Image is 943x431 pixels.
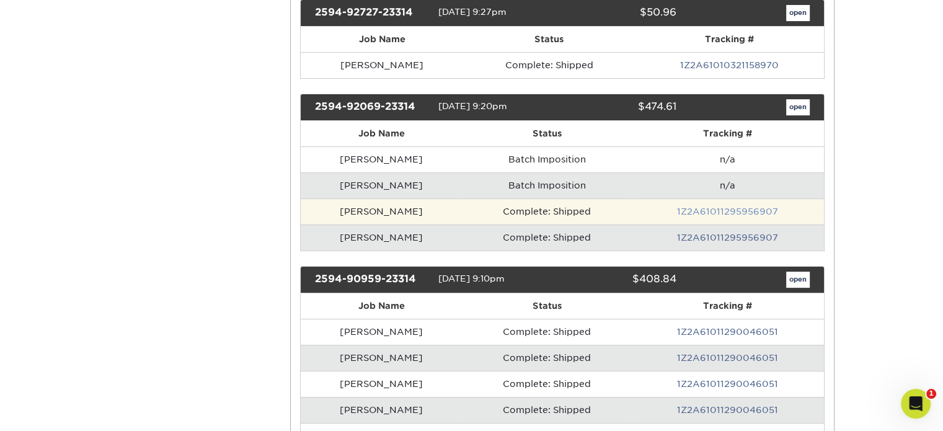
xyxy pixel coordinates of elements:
th: Tracking # [632,121,823,146]
td: Complete: Shipped [463,52,634,78]
a: 1Z2A61011295956907 [677,207,778,216]
span: [DATE] 9:10pm [438,273,505,283]
td: [PERSON_NAME] [301,146,462,172]
th: Job Name [301,27,463,52]
iframe: Intercom live chat [901,389,931,419]
div: $50.96 [553,5,686,21]
td: [PERSON_NAME] [301,371,462,397]
a: 1Z2A61011290046051 [677,379,778,389]
td: Batch Imposition [462,146,632,172]
a: open [786,99,810,115]
td: [PERSON_NAME] [301,52,463,78]
td: Complete: Shipped [462,397,632,423]
td: Complete: Shipped [462,345,632,371]
div: $474.61 [553,99,686,115]
div: 2594-92727-23314 [306,5,438,21]
td: [PERSON_NAME] [301,345,462,371]
td: Complete: Shipped [462,371,632,397]
span: [DATE] 9:20pm [438,101,507,111]
td: [PERSON_NAME] [301,198,462,224]
th: Tracking # [634,27,823,52]
span: [DATE] 9:27pm [438,7,507,17]
a: open [786,272,810,288]
a: 1Z2A61010321158970 [680,60,778,70]
td: [PERSON_NAME] [301,172,462,198]
th: Job Name [301,121,462,146]
a: 1Z2A61011290046051 [677,353,778,363]
th: Status [462,121,632,146]
th: Job Name [301,293,462,319]
td: n/a [632,146,823,172]
div: 2594-92069-23314 [306,99,438,115]
a: open [786,5,810,21]
a: 1Z2A61011290046051 [677,327,778,337]
td: Batch Imposition [462,172,632,198]
td: Complete: Shipped [462,224,632,251]
th: Status [462,293,632,319]
td: Complete: Shipped [462,198,632,224]
a: 1Z2A61011290046051 [677,405,778,415]
th: Status [463,27,634,52]
span: 1 [926,389,936,399]
td: Complete: Shipped [462,319,632,345]
div: 2594-90959-23314 [306,272,438,288]
a: 1Z2A61011295956907 [677,233,778,242]
td: [PERSON_NAME] [301,319,462,345]
th: Tracking # [632,293,823,319]
div: $408.84 [553,272,686,288]
td: [PERSON_NAME] [301,397,462,423]
td: n/a [632,172,823,198]
td: [PERSON_NAME] [301,224,462,251]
